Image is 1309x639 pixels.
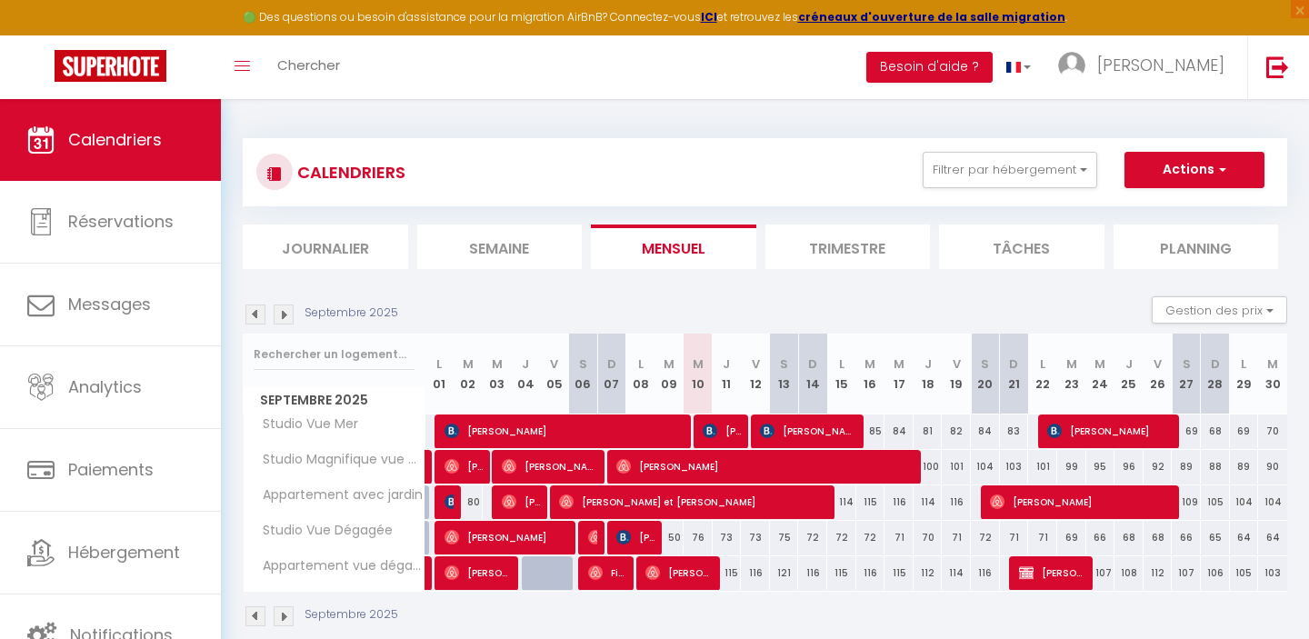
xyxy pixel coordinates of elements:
div: 89 [1230,450,1259,484]
div: 71 [884,521,914,554]
li: Trimestre [765,225,931,269]
abbr: V [752,355,760,373]
th: 05 [540,334,569,414]
th: 14 [798,334,827,414]
div: 116 [798,556,827,590]
span: [PERSON_NAME] [645,555,714,590]
div: 71 [1028,521,1057,554]
div: 64 [1258,521,1287,554]
div: 69 [1057,521,1086,554]
th: 02 [454,334,483,414]
div: 70 [914,521,943,554]
div: 101 [1028,450,1057,484]
abbr: J [924,355,932,373]
img: Super Booking [55,50,166,82]
span: Appartement avec jardin [246,485,427,505]
abbr: M [864,355,875,373]
abbr: D [808,355,817,373]
div: 114 [942,556,971,590]
div: 73 [713,521,742,554]
th: 12 [741,334,770,414]
abbr: M [492,355,503,373]
span: Hébergement [68,541,180,564]
div: 68 [1201,414,1230,448]
div: 115 [856,485,885,519]
th: 17 [884,334,914,414]
abbr: J [723,355,730,373]
span: [PERSON_NAME] [1097,54,1224,76]
th: 01 [425,334,455,414]
div: 103 [1258,556,1287,590]
div: 71 [942,521,971,554]
span: [PERSON_NAME] [445,484,455,519]
th: 18 [914,334,943,414]
div: 72 [798,521,827,554]
div: 121 [770,556,799,590]
a: Chercher [264,35,354,99]
div: 105 [1201,485,1230,519]
div: 68 [1114,521,1144,554]
div: 69 [1172,414,1201,448]
div: 70 [1258,414,1287,448]
th: 25 [1114,334,1144,414]
h3: CALENDRIERS [293,152,405,193]
button: Filtrer par hébergement [923,152,1097,188]
abbr: J [522,355,529,373]
div: 75 [770,521,799,554]
abbr: V [550,355,558,373]
input: Rechercher un logement... [254,338,415,371]
th: 09 [654,334,684,414]
abbr: D [1009,355,1018,373]
abbr: S [579,355,587,373]
div: 83 [1000,414,1029,448]
span: Appartement vue dégagée [246,556,428,576]
button: Gestion des prix [1152,296,1287,324]
span: Firdaouss Nasla [588,555,627,590]
span: Septembre 2025 [244,387,425,414]
div: 104 [1258,485,1287,519]
div: 72 [971,521,1000,554]
div: 108 [1114,556,1144,590]
p: Septembre 2025 [305,606,398,624]
span: [PERSON_NAME] [445,449,484,484]
span: [PERSON_NAME] [445,555,513,590]
abbr: M [664,355,674,373]
div: 50 [654,521,684,554]
span: [PERSON_NAME] [445,414,687,448]
img: logout [1266,55,1289,78]
span: Réservations [68,210,174,233]
abbr: M [1094,355,1105,373]
div: 76 [684,521,713,554]
abbr: J [1125,355,1133,373]
div: 100 [914,450,943,484]
th: 28 [1201,334,1230,414]
a: ICI [701,9,717,25]
abbr: L [1040,355,1045,373]
div: 116 [856,556,885,590]
div: 73 [741,521,770,554]
div: 71 [1000,521,1029,554]
div: 106 [1201,556,1230,590]
span: [PERSON_NAME] [1019,555,1087,590]
li: Mensuel [591,225,756,269]
span: [PERSON_NAME] [1047,414,1174,448]
span: [PERSON_NAME] [616,520,655,554]
div: 88 [1201,450,1230,484]
div: 109 [1172,485,1201,519]
span: Paiements [68,458,154,481]
img: ... [1058,52,1085,79]
th: 13 [770,334,799,414]
div: 104 [1230,485,1259,519]
div: 85 [856,414,885,448]
th: 11 [713,334,742,414]
span: Calendriers [68,128,162,151]
a: [PERSON_NAME] [425,556,435,591]
span: [PERSON_NAME] [588,520,598,554]
span: [PERSON_NAME] [990,484,1174,519]
div: 90 [1258,450,1287,484]
abbr: V [953,355,961,373]
th: 19 [942,334,971,414]
li: Planning [1114,225,1279,269]
abbr: S [981,355,989,373]
div: 66 [1172,521,1201,554]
